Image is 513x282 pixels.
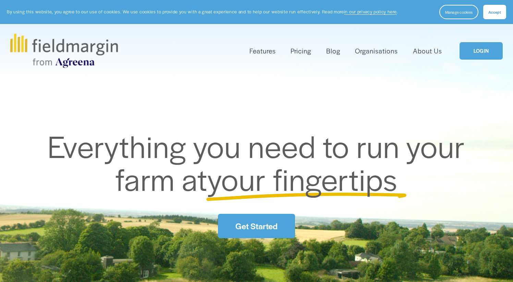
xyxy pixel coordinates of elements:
a: Blog [326,45,340,57]
span: Everything you need to run your farm at [48,124,472,200]
button: Manage cookies [439,5,478,19]
a: About Us [413,45,442,57]
a: Pricing [291,45,311,57]
p: By using this website, you agree to our use of cookies. We use cookies to provide you with a grea... [7,9,398,15]
button: Accept [483,5,506,19]
a: folder dropdown [249,45,276,57]
a: in our privacy policy here [344,9,397,15]
span: Features [249,46,276,56]
span: your fingertips [207,157,398,200]
a: Get Started [218,214,295,238]
span: Accept [488,9,501,15]
img: fieldmargin.com [10,34,118,68]
a: Organisations [355,45,398,57]
span: Manage cookies [445,9,473,15]
a: LOGIN [460,42,503,60]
